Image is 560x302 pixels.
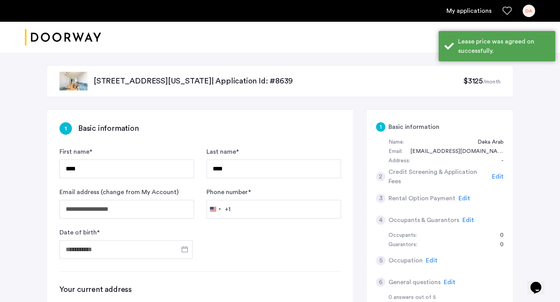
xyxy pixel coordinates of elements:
[492,240,504,250] div: 0
[376,194,385,203] div: 3
[376,215,385,225] div: 4
[59,187,178,197] label: Email address (change from My Account)
[388,194,455,203] h5: Rental Option Payment
[523,5,535,17] div: DA
[25,23,101,52] img: logo
[225,205,231,214] div: +1
[458,37,549,56] div: Lease price was agreed on successfully.
[462,217,474,223] span: Edit
[59,228,100,237] label: Date of birth *
[207,200,231,218] button: Selected country
[444,279,455,285] span: Edit
[388,138,404,147] div: Name:
[388,122,439,132] h5: Basic information
[376,122,385,132] div: 1
[388,240,417,250] div: Guarantors:
[446,6,492,16] a: My application
[206,147,239,156] label: Last name *
[59,284,341,295] h3: Your current address
[376,256,385,265] div: 5
[388,231,417,240] div: Occupants:
[388,278,441,287] h5: General questions
[402,147,504,156] div: dekaarab@gmail.com
[458,195,470,201] span: Edit
[463,77,483,85] span: $3125
[388,156,410,166] div: Address:
[492,231,504,240] div: 0
[388,167,489,186] h5: Credit Screening & Application Fees
[470,138,504,147] div: Deka Arab
[388,256,423,265] h5: Occupation
[25,23,101,52] a: Cazamio logo
[388,147,402,156] div: Email:
[59,122,72,135] div: 1
[180,245,189,254] button: Open calendar
[502,6,512,16] a: Favorites
[426,257,437,264] span: Edit
[94,76,463,87] p: [STREET_ADDRESS][US_STATE] | Application Id: #8639
[493,156,504,166] div: -
[376,278,385,287] div: 6
[78,123,139,134] h3: Basic information
[527,271,552,294] iframe: chat widget
[206,187,251,197] label: Phone number *
[388,215,459,225] h5: Occupants & Guarantors
[376,172,385,181] div: 2
[483,79,500,85] sub: /month
[59,147,92,156] label: First name *
[59,72,87,90] img: apartment
[492,174,504,180] span: Edit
